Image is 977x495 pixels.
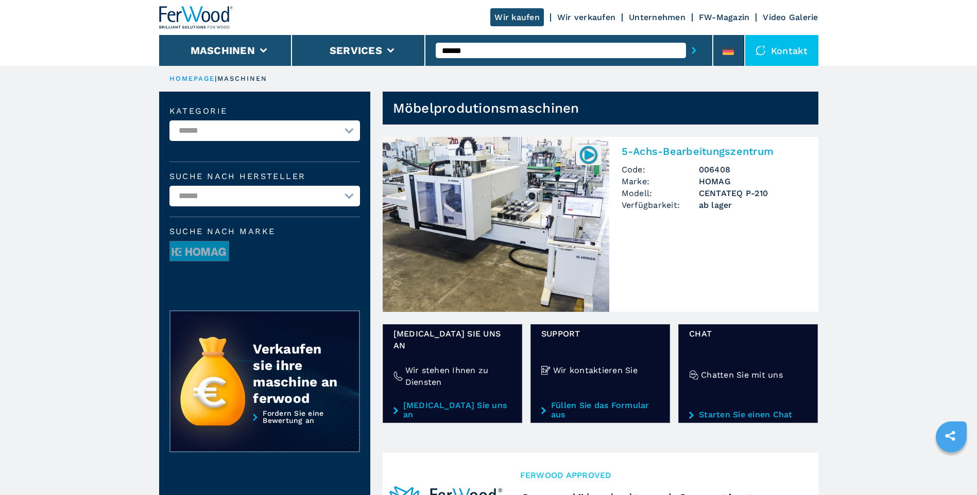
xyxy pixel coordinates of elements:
[520,469,802,481] span: Ferwood Approved
[756,45,766,56] img: Kontakt
[393,401,511,419] a: [MEDICAL_DATA] Sie uns an
[699,175,806,187] h3: HOMAG
[745,35,818,66] div: Kontakt
[490,8,544,26] a: Wir kaufen
[330,44,382,57] button: Services
[686,39,702,62] button: submit-button
[383,137,609,312] img: 5-Achs-Bearbeitungszentrum HOMAG CENTATEQ P-210
[689,370,698,380] img: Chatten Sie mit uns
[629,12,685,22] a: Unternehmen
[937,423,963,449] a: sharethis
[763,12,818,22] a: Video Galerie
[393,328,511,351] span: [MEDICAL_DATA] Sie uns an
[170,241,229,262] img: image
[169,75,215,82] a: HOMEPAGE
[393,100,579,116] h1: Möbelprodutionsmaschinen
[622,187,699,199] span: Modell:
[159,6,233,29] img: Ferwood
[253,341,338,406] div: Verkaufen sie ihre maschine an ferwood
[622,145,806,157] h2: 5-Achs-Bearbeitungszentrum
[933,449,969,487] iframe: Chat
[169,172,360,181] label: Suche nach Hersteller
[541,366,551,375] img: Wir kontaktieren Sie
[553,364,638,376] h4: Wir kontaktieren Sie
[557,12,615,22] a: Wir verkaufen
[689,328,807,340] span: Chat
[169,410,360,453] a: Fordern Sie eine Bewertung an
[541,328,659,340] span: Support
[699,199,806,211] span: ab lager
[699,187,806,199] h3: CENTATEQ P-210
[393,372,403,381] img: Wir stehen Ihnen zu Diensten
[622,164,699,175] span: Code:
[701,369,783,381] h4: Chatten Sie mit uns
[217,74,268,83] p: maschinen
[405,364,511,388] h4: Wir stehen Ihnen zu Diensten
[622,199,699,211] span: Verfügbarkeit:
[169,227,360,236] span: Suche nach Marke
[169,107,360,115] label: Kategorie
[689,410,807,419] a: Starten Sie einen Chat
[541,401,659,419] a: Füllen Sie das Formular aus
[622,175,699,187] span: Marke:
[191,44,255,57] button: Maschinen
[699,164,806,175] h3: 006408
[215,75,217,82] span: |
[578,145,598,165] img: 006408
[383,137,818,312] a: 5-Achs-Bearbeitungszentrum HOMAG CENTATEQ P-2100064085-Achs-BearbeitungszentrumCode:006408Marke:H...
[699,12,750,22] a: FW-Magazin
